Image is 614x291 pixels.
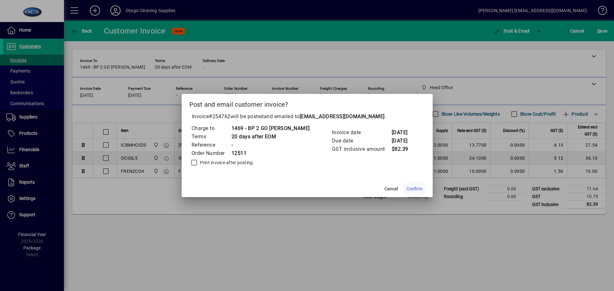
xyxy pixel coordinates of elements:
[332,128,391,137] td: Invoice date
[391,145,417,153] td: $82.39
[231,141,310,149] td: -
[191,133,231,141] td: Terms
[391,137,417,145] td: [DATE]
[199,159,253,166] label: Print invoice after posting
[391,128,417,137] td: [DATE]
[182,94,433,112] h2: Post and email customer invoice?
[332,137,391,145] td: Due date
[191,124,231,133] td: Charge to
[191,141,231,149] td: Reference
[264,113,385,119] span: and emailed to
[231,124,310,133] td: 1469 - BP 2 GO [PERSON_NAME]
[381,183,401,195] button: Cancel
[209,113,231,119] span: #254762
[404,183,425,195] button: Confirm
[406,186,422,192] span: Confirm
[384,186,398,192] span: Cancel
[300,113,385,119] b: [EMAIL_ADDRESS][DOMAIN_NAME]
[189,113,425,120] p: Invoice will be posted .
[231,133,310,141] td: 20 days after EOM
[231,149,310,157] td: 12511
[191,149,231,157] td: Order Number
[332,145,391,153] td: GST inclusive amount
